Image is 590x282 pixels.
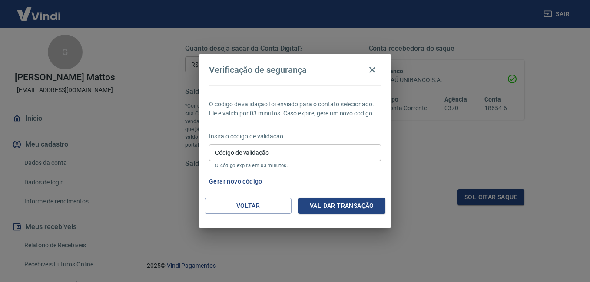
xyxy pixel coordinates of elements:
button: Gerar novo código [206,174,266,190]
h4: Verificação de segurança [209,65,307,75]
button: Voltar [205,198,292,214]
p: O código de validação foi enviado para o contato selecionado. Ele é válido por 03 minutos. Caso e... [209,100,381,118]
p: Insira o código de validação [209,132,381,141]
p: O código expira em 03 minutos. [215,163,375,168]
button: Validar transação [298,198,385,214]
